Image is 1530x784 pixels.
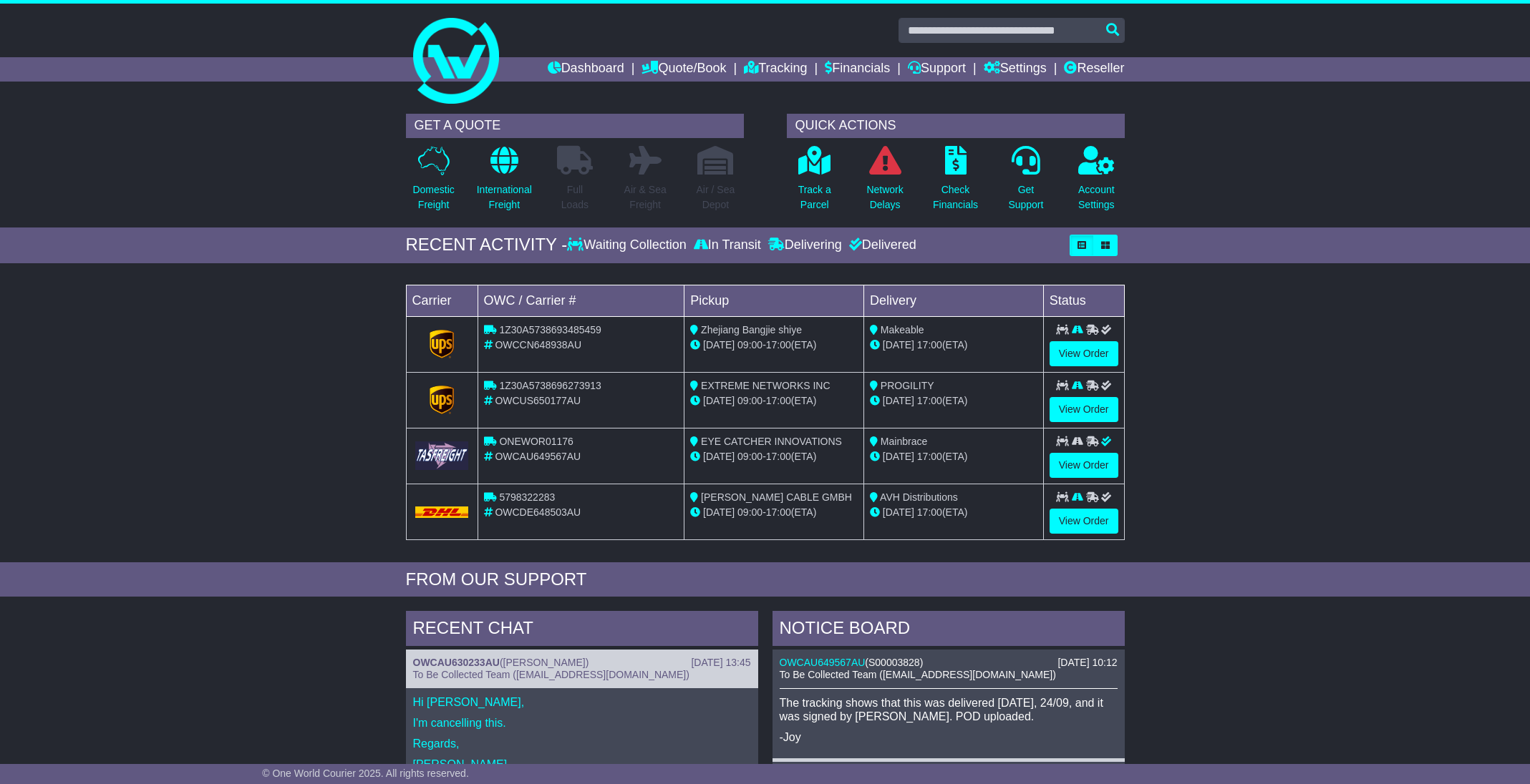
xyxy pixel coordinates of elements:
[870,393,1037,408] div: (ETA)
[478,285,684,316] td: OWC / Carrier #
[1057,657,1117,669] div: [DATE] 10:12
[766,339,791,351] span: 17:00
[690,505,858,520] div: - (ETA)
[499,380,601,391] span: 1Z30A5738696273913
[495,451,581,462] span: OWCAU649567AU
[917,506,942,518] span: 17:00
[881,436,927,447] span: Mainbrace
[881,324,924,335] span: Makeable
[1064,57,1124,82] a: Reseller
[499,324,601,335] span: 1Z30A5738693485459
[1050,341,1118,366] a: View Order
[703,339,735,351] span: [DATE]
[863,285,1043,316] td: Delivery
[766,506,791,518] span: 17:00
[737,506,762,518] span: 09:00
[413,657,500,668] a: OWCAU630233AU
[413,716,751,730] p: I'm cancelling this.
[883,339,914,351] span: [DATE]
[766,451,791,462] span: 17:00
[765,237,846,253] div: Delivering
[691,657,750,669] div: [DATE] 13:45
[1050,397,1118,422] a: View Order
[499,491,555,503] span: 5798322283
[1043,285,1124,316] td: Status
[406,569,1125,590] div: FROM OUR SUPPORT
[703,395,735,406] span: [DATE]
[846,237,916,253] div: Delivered
[917,339,942,351] span: 17:00
[495,506,581,518] span: OWCDE648503AU
[690,338,858,353] div: - (ETA)
[697,182,735,212] p: Air / Sea Depot
[701,380,830,391] span: EXTREME NETWORKS INC
[766,395,791,406] span: 17:00
[430,386,454,414] img: GetCarrierServiceLogo
[883,506,914,518] span: [DATE]
[1008,182,1043,212] p: Get Support
[567,237,689,253] div: Waiting Collection
[701,491,852,503] span: [PERSON_NAME] CABLE GMBH
[883,451,914,462] span: [DATE]
[690,393,858,408] div: - (ETA)
[780,696,1118,723] p: The tracking shows that this was delivered [DATE], 24/09, and it was signed by [PERSON_NAME]. POD...
[413,695,751,709] p: Hi [PERSON_NAME],
[780,669,1056,680] span: To Be Collected Team ([EMAIL_ADDRESS][DOMAIN_NAME])
[476,145,533,220] a: InternationalFreight
[690,237,765,253] div: In Transit
[684,285,864,316] td: Pickup
[413,669,689,680] span: To Be Collected Team ([EMAIL_ADDRESS][DOMAIN_NAME])
[870,505,1037,520] div: (ETA)
[413,758,751,771] p: [PERSON_NAME]
[641,57,726,82] a: Quote/Book
[701,324,802,335] span: Zhejiang Bangjie shiye
[1050,453,1118,478] a: View Order
[744,57,807,82] a: Tracking
[624,182,667,212] p: Air & Sea Freight
[690,449,858,464] div: - (ETA)
[262,768,469,779] span: © One World Courier 2025. All rights reserved.
[780,657,1118,669] div: ( )
[412,145,455,220] a: DomesticFreight
[780,657,866,668] a: OWCAU649567AU
[1078,182,1115,212] p: Account Settings
[933,182,978,212] p: Check Financials
[701,436,842,447] span: EYE CATCHER INNOVATIONS
[412,182,454,212] p: Domestic Freight
[430,330,454,358] img: GetCarrierServiceLogo
[495,339,581,351] span: OWCCN648938AU
[883,395,914,406] span: [DATE]
[870,449,1037,464] div: (ETA)
[737,395,762,406] span: 09:00
[870,338,1037,353] div: (ETA)
[557,182,593,212] p: Full Loads
[868,657,920,668] span: S00003828
[917,451,942,462] span: 17:00
[503,657,586,668] span: [PERSON_NAME]
[415,441,469,469] img: GetCarrierServiceLogo
[499,436,573,447] span: ONEWOR01176
[866,145,904,220] a: NetworkDelays
[1007,145,1044,220] a: GetSupport
[406,611,758,650] div: RECENT CHAT
[1050,509,1118,534] a: View Order
[413,657,751,669] div: ( )
[932,145,979,220] a: CheckFinancials
[737,339,762,351] span: 09:00
[495,395,581,406] span: OWCUS650177AU
[917,395,942,406] span: 17:00
[415,506,469,518] img: DHL.png
[881,380,934,391] span: PROGILITY
[406,285,478,316] td: Carrier
[406,235,568,255] div: RECENT ACTIVITY -
[866,182,903,212] p: Network Delays
[477,182,532,212] p: International Freight
[773,611,1125,650] div: NOTICE BOARD
[787,114,1125,138] div: QUICK ACTIONS
[825,57,890,82] a: Financials
[780,730,1118,744] p: -Joy
[548,57,624,82] a: Dashboard
[703,506,735,518] span: [DATE]
[1078,145,1115,220] a: AccountSettings
[908,57,966,82] a: Support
